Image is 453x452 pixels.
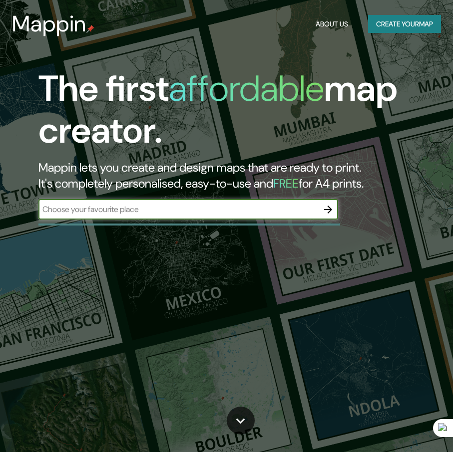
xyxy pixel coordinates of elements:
[12,11,86,37] h3: Mappin
[169,65,324,112] h1: affordable
[38,68,401,160] h1: The first map creator.
[312,15,352,33] button: About Us
[368,15,441,33] button: Create yourmap
[364,413,442,441] iframe: Help widget launcher
[38,204,318,215] input: Choose your favourite place
[273,176,299,191] h5: FREE
[86,25,94,33] img: mappin-pin
[38,160,401,192] h2: Mappin lets you create and design maps that are ready to print. It's completely personalised, eas...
